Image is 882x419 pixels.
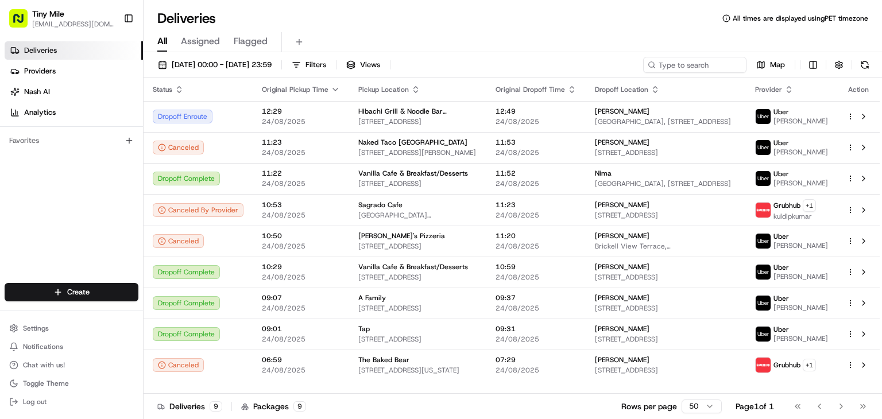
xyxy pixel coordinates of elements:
span: [GEOGRAPHIC_DATA], [STREET_ADDRESS] [595,179,737,188]
span: Grubhub [773,201,800,210]
h1: Deliveries [157,9,216,28]
button: Refresh [857,57,873,73]
span: All times are displayed using PET timezone [733,14,868,23]
span: Pickup Location [358,85,409,94]
span: [STREET_ADDRESS] [358,304,477,313]
span: 11:52 [496,169,577,178]
span: [STREET_ADDRESS] [358,273,477,282]
button: Canceled [153,358,204,372]
span: Status [153,85,172,94]
span: Sagrado Cafe [358,200,403,209]
span: 24/08/2025 [496,211,577,220]
span: 09:01 [262,324,340,333]
span: Nima [595,169,612,178]
div: Page 1 of 1 [736,401,774,412]
span: Notifications [23,342,63,351]
button: Log out [5,394,138,410]
span: The Baked Bear [358,355,409,364]
span: [STREET_ADDRESS] [595,148,737,157]
button: Tiny Mile[EMAIL_ADDRESS][DOMAIN_NAME] [5,5,119,32]
span: [PERSON_NAME] [773,179,828,188]
span: 10:53 [262,200,340,209]
span: 11:22 [262,169,340,178]
button: Settings [5,320,138,336]
span: 10:29 [262,262,340,271]
button: Canceled [153,234,204,248]
button: +1 [803,199,816,212]
div: 9 [210,401,222,412]
span: 24/08/2025 [496,304,577,313]
span: All [157,34,167,48]
span: [PERSON_NAME] [595,262,649,271]
span: 24/08/2025 [262,335,340,344]
span: 09:07 [262,293,340,302]
button: Create [5,283,138,301]
span: Grubhub [773,360,800,370]
span: 06:59 [262,355,340,364]
span: [STREET_ADDRESS] [595,273,737,282]
span: kuldipkumar [773,212,816,221]
span: [STREET_ADDRESS] [595,304,737,313]
span: Settings [23,324,49,333]
input: Type to search [643,57,746,73]
span: 24/08/2025 [496,366,577,375]
button: Map [751,57,790,73]
span: 12:49 [496,107,577,116]
span: 07:29 [496,355,577,364]
span: [PERSON_NAME] [773,334,828,343]
span: 10:59 [496,262,577,271]
span: 11:23 [496,200,577,209]
img: uber-new-logo.jpeg [756,265,771,280]
span: 24/08/2025 [496,117,577,126]
span: 24/08/2025 [496,242,577,251]
img: uber-new-logo.jpeg [756,234,771,249]
span: [STREET_ADDRESS] [595,335,737,344]
span: [PERSON_NAME] [595,293,649,302]
img: uber-new-logo.jpeg [756,171,771,186]
button: Filters [287,57,331,73]
span: [PERSON_NAME] [595,200,649,209]
div: Favorites [5,131,138,150]
span: 24/08/2025 [262,242,340,251]
span: Flagged [234,34,268,48]
button: [DATE] 00:00 - [DATE] 23:59 [153,57,277,73]
span: [STREET_ADDRESS] [595,211,737,220]
span: Create [67,287,90,297]
span: Uber [773,169,789,179]
p: Rows per page [621,401,677,412]
a: Providers [5,62,143,80]
button: Toggle Theme [5,375,138,391]
div: Deliveries [157,401,222,412]
span: Views [360,60,380,70]
span: [PERSON_NAME]'s Pizzeria [358,231,445,240]
span: [GEOGRAPHIC_DATA][STREET_ADDRESS] [358,211,477,220]
a: Analytics [5,103,143,122]
span: Brickell View Terrace, [GEOGRAPHIC_DATA], [STREET_ADDRESS] [595,242,737,251]
span: Toggle Theme [23,379,69,388]
img: 5e692f75ce7d37001a5d71f1 [756,358,771,373]
span: Assigned [181,34,220,48]
span: [DATE] 00:00 - [DATE] 23:59 [172,60,272,70]
span: [PERSON_NAME] [773,272,828,281]
span: [PERSON_NAME] [773,117,828,126]
span: [GEOGRAPHIC_DATA], [STREET_ADDRESS] [595,117,737,126]
span: Uber [773,325,789,334]
button: Tiny Mile [32,8,64,20]
span: Log out [23,397,47,406]
div: Canceled [153,141,204,154]
span: [STREET_ADDRESS] [358,335,477,344]
a: Deliveries [5,41,143,60]
span: Chat with us! [23,360,65,370]
span: [PERSON_NAME] [773,148,828,157]
span: [PERSON_NAME] [595,107,649,116]
span: Vanilla Cafe & Breakfast/Desserts [358,169,468,178]
span: [STREET_ADDRESS] [358,179,477,188]
span: Original Dropoff Time [496,85,565,94]
button: [EMAIL_ADDRESS][DOMAIN_NAME] [32,20,114,29]
img: uber-new-logo.jpeg [756,140,771,155]
span: Nash AI [24,87,50,97]
button: Views [341,57,385,73]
